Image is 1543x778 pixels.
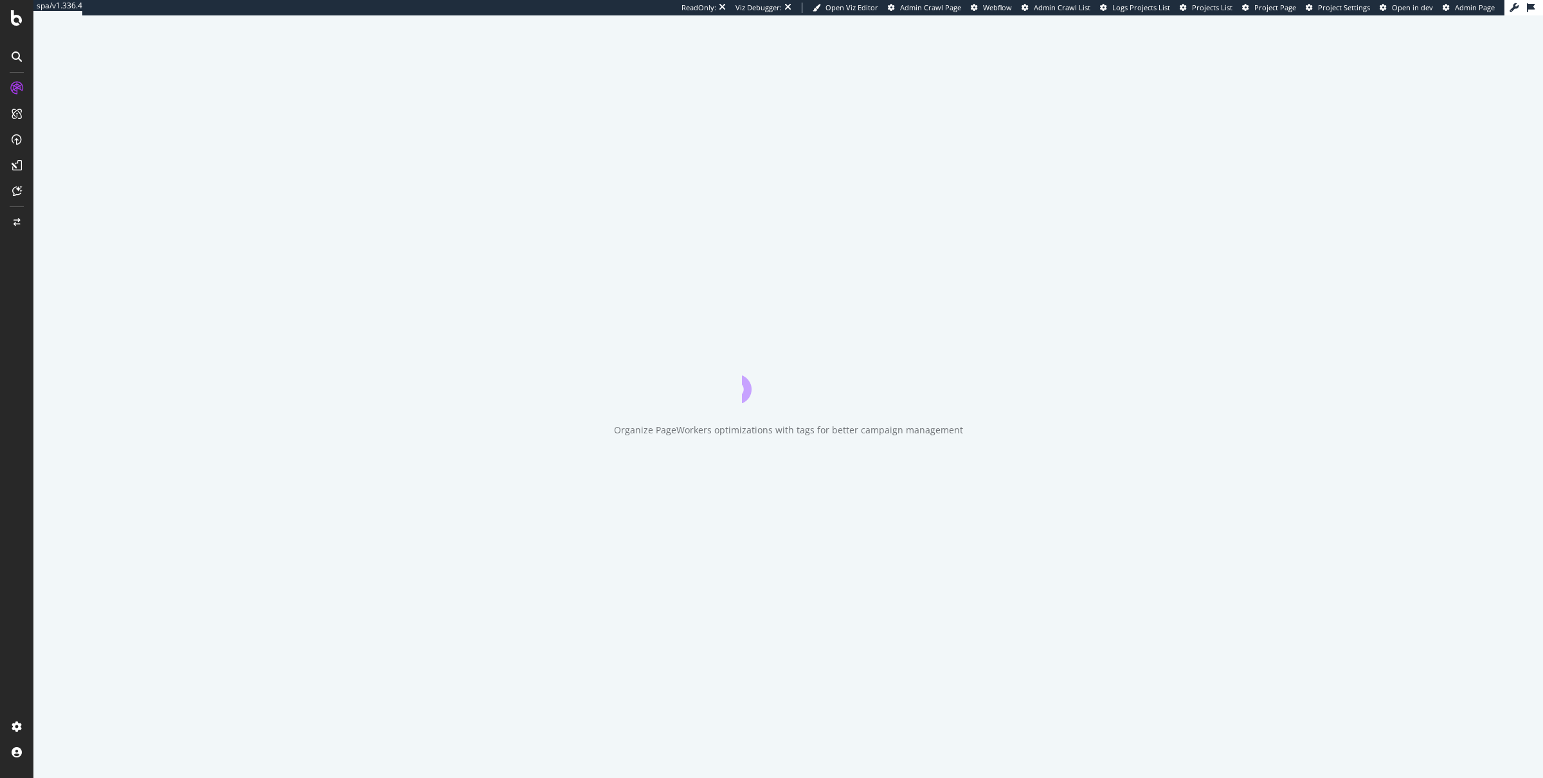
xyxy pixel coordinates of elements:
a: Admin Crawl Page [888,3,961,13]
a: Open in dev [1380,3,1433,13]
a: Webflow [971,3,1012,13]
a: Logs Projects List [1100,3,1170,13]
span: Admin Page [1455,3,1495,12]
a: Project Settings [1306,3,1370,13]
a: Admin Page [1443,3,1495,13]
span: Project Page [1254,3,1296,12]
div: ReadOnly: [681,3,716,13]
span: Webflow [983,3,1012,12]
span: Open Viz Editor [826,3,878,12]
a: Projects List [1180,3,1232,13]
span: Project Settings [1318,3,1370,12]
a: Admin Crawl List [1022,3,1090,13]
span: Projects List [1192,3,1232,12]
div: Organize PageWorkers optimizations with tags for better campaign management [614,424,963,437]
div: animation [742,357,835,403]
span: Logs Projects List [1112,3,1170,12]
span: Open in dev [1392,3,1433,12]
span: Admin Crawl Page [900,3,961,12]
span: Admin Crawl List [1034,3,1090,12]
a: Open Viz Editor [813,3,878,13]
a: Project Page [1242,3,1296,13]
div: Viz Debugger: [735,3,782,13]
